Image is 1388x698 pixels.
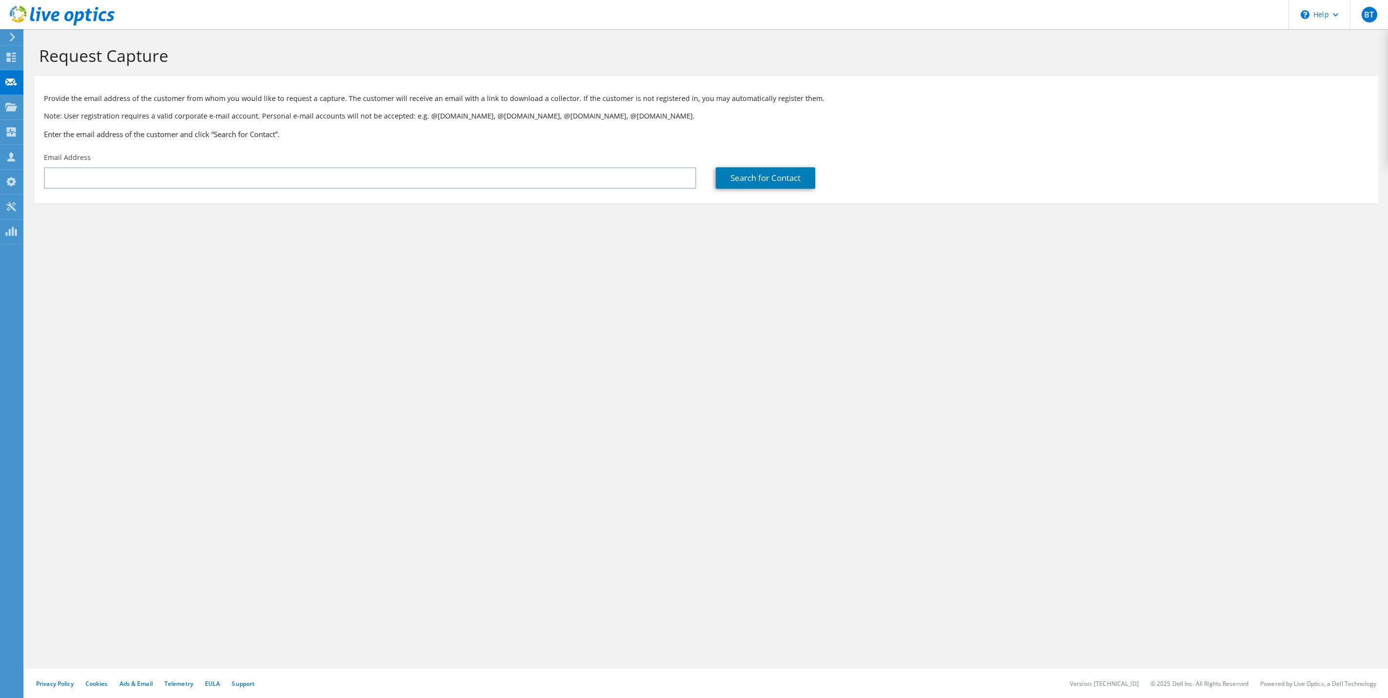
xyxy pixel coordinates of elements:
h1: Request Capture [39,45,1368,66]
label: Email Address [44,153,91,162]
svg: \n [1301,10,1309,19]
a: Support [232,679,255,688]
li: Powered by Live Optics, a Dell Technology [1260,679,1376,688]
p: Provide the email address of the customer from whom you would like to request a capture. The cust... [44,93,1368,104]
h3: Enter the email address of the customer and click “Search for Contact”. [44,129,1368,140]
a: Search for Contact [716,167,815,189]
p: Note: User registration requires a valid corporate e-mail account. Personal e-mail accounts will ... [44,111,1368,121]
a: Ads & Email [120,679,153,688]
span: BT [1362,7,1377,22]
a: EULA [205,679,220,688]
a: Privacy Policy [36,679,74,688]
li: © 2025 Dell Inc. All Rights Reserved [1150,679,1248,688]
a: Cookies [85,679,108,688]
li: Version: [TECHNICAL_ID] [1070,679,1139,688]
a: Telemetry [164,679,193,688]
